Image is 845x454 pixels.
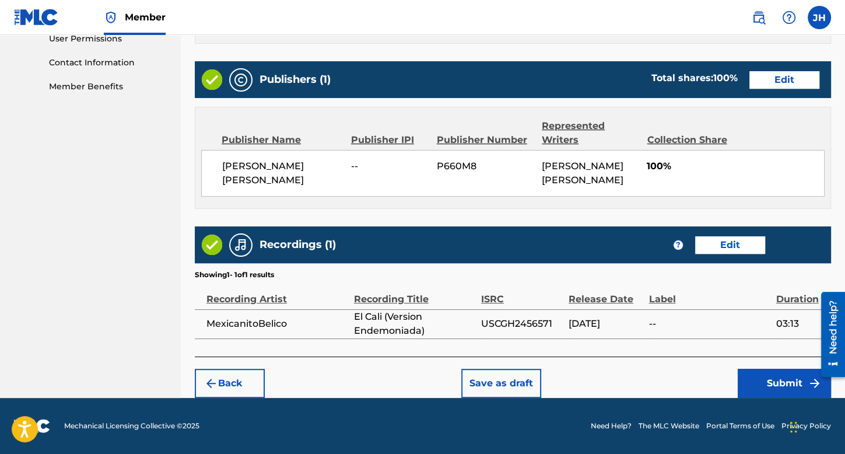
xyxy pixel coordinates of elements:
[234,73,248,87] img: Publishers
[713,72,738,83] span: 100 %
[647,159,824,173] span: 100%
[790,410,797,445] div: Arrastrar
[738,369,831,398] button: Submit
[437,133,533,147] div: Publisher Number
[195,270,274,280] p: Showing 1 - 1 of 1 results
[14,9,59,26] img: MLC Logo
[749,71,819,89] button: Edit
[202,235,222,255] img: Valid
[64,421,199,431] span: Mechanical Licensing Collective © 2025
[787,398,845,454] div: Widget de chat
[648,317,770,331] span: --
[812,288,845,382] iframe: Resource Center
[542,160,623,186] span: [PERSON_NAME] [PERSON_NAME]
[49,81,167,93] a: Member Benefits
[481,280,563,306] div: ISRC
[461,369,541,398] button: Save as draft
[260,238,336,252] h5: Recordings (1)
[569,280,643,306] div: Release Date
[591,421,632,431] a: Need Help?
[222,159,342,187] span: [PERSON_NAME] [PERSON_NAME]
[14,419,50,433] img: logo
[639,421,699,431] a: The MLC Website
[125,11,166,24] span: Member
[195,369,265,398] button: Back
[437,159,533,173] span: P660M8
[481,317,563,331] span: USCGH2456571
[781,421,831,431] a: Privacy Policy
[354,280,475,306] div: Recording Title
[674,240,683,250] span: ?
[206,317,348,331] span: MexicanitoBelico
[104,11,118,25] img: Top Rightsholder
[260,73,331,86] h5: Publishers (1)
[222,133,342,147] div: Publisher Name
[747,6,770,29] a: Public Search
[206,280,348,306] div: Recording Artist
[808,6,831,29] div: User Menu
[776,280,825,306] div: Duration
[752,11,766,25] img: search
[776,317,825,331] span: 03:13
[782,11,796,25] img: help
[202,69,222,90] img: Valid
[542,119,638,147] div: Represented Writers
[695,236,765,254] button: Edit
[777,6,801,29] div: Help
[49,33,167,45] a: User Permissions
[351,159,428,173] span: --
[706,421,774,431] a: Portal Terms of Use
[808,376,822,390] img: f7272a7cc735f4ea7f67.svg
[787,398,845,454] iframe: Chat Widget
[351,133,428,147] div: Publisher IPI
[354,310,475,338] span: El Cali (Version Endemoniada)
[651,71,738,85] div: Total shares:
[647,133,738,147] div: Collection Share
[234,238,248,252] img: Recordings
[49,57,167,69] a: Contact Information
[204,376,218,390] img: 7ee5dd4eb1f8a8e3ef2f.svg
[569,317,643,331] span: [DATE]
[648,280,770,306] div: Label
